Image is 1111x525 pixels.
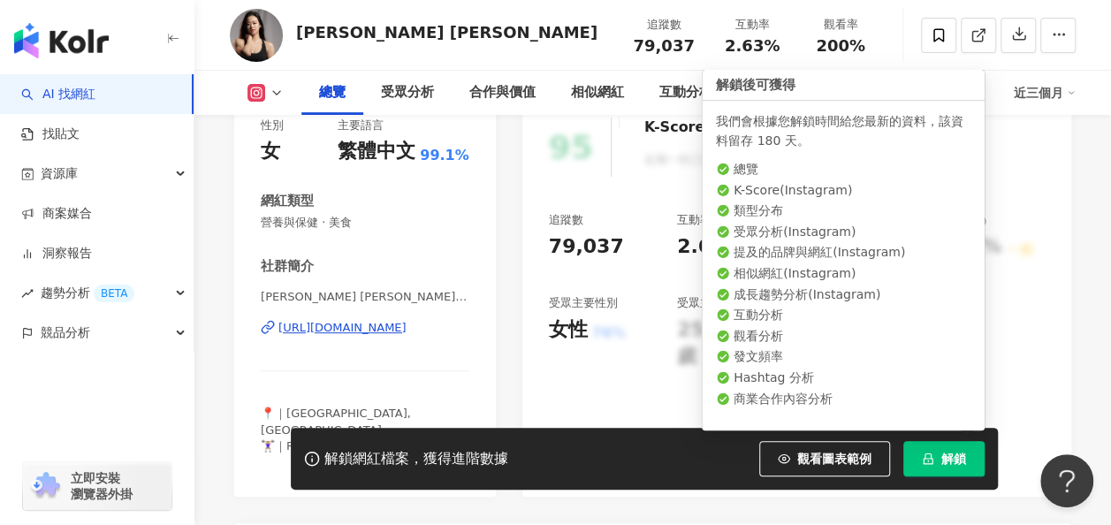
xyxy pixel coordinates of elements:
[324,450,508,468] div: 解鎖網紅檔案，獲得進階數據
[296,21,597,43] div: [PERSON_NAME] [PERSON_NAME]
[420,146,469,165] span: 99.1%
[719,16,786,34] div: 互動率
[716,369,970,387] li: Hashtag 分析
[261,192,314,210] div: 網紅類型
[716,285,970,303] li: 成長趨勢分析 ( Instagram )
[549,316,588,344] div: 女性
[381,82,434,103] div: 受眾分析
[633,36,694,55] span: 79,037
[261,118,284,133] div: 性別
[716,348,970,366] li: 發文頻率
[549,212,583,228] div: 追蹤數
[261,215,469,231] span: 營養與保健 · 美食
[659,82,712,103] div: 互動分析
[903,441,985,476] button: 解鎖
[716,224,970,241] li: 受眾分析 ( Instagram )
[319,82,346,103] div: 總覽
[549,233,624,261] div: 79,037
[21,245,92,262] a: 洞察報告
[41,273,134,313] span: 趨勢分析
[816,37,865,55] span: 200%
[716,161,970,179] li: 總覽
[716,390,970,407] li: 商業合作內容分析
[716,307,970,324] li: 互動分析
[716,202,970,220] li: 類型分布
[41,154,78,194] span: 資源庫
[644,118,757,137] div: K-Score :
[469,82,536,103] div: 合作與價值
[28,472,63,500] img: chrome extension
[716,244,970,262] li: 提及的品牌與網紅 ( Instagram )
[716,265,970,283] li: 相似網紅 ( Instagram )
[725,37,780,55] span: 2.63%
[807,16,874,34] div: 觀看率
[21,287,34,300] span: rise
[797,452,871,466] span: 觀看圖表範例
[14,23,109,58] img: logo
[716,181,970,199] li: K-Score ( Instagram )
[338,118,384,133] div: 主要語言
[759,441,890,476] button: 觀看圖表範例
[21,86,95,103] a: searchAI 找網紅
[41,313,90,353] span: 競品分析
[261,320,469,336] a: [URL][DOMAIN_NAME]
[338,138,415,165] div: 繁體中文
[230,9,283,62] img: KOL Avatar
[23,462,171,510] a: chrome extension立即安裝 瀏覽器外掛
[702,70,985,101] div: 解鎖後可獲得
[922,453,934,465] span: lock
[94,285,134,302] div: BETA
[677,295,746,311] div: 受眾主要年齡
[549,295,618,311] div: 受眾主要性別
[261,257,314,276] div: 社群簡介
[677,212,729,228] div: 互動率
[1014,79,1076,107] div: 近三個月
[21,205,92,223] a: 商案媒合
[716,328,970,346] li: 觀看分析
[716,111,970,150] div: 我們會根據您解鎖時間給您最新的資料，該資料留存 180 天。
[261,138,280,165] div: 女
[278,320,407,336] div: [URL][DOMAIN_NAME]
[677,233,744,261] div: 2.63%
[571,82,624,103] div: 相似網紅
[630,16,697,34] div: 追蹤數
[941,452,966,466] span: 解鎖
[261,289,469,305] span: [PERSON_NAME] [PERSON_NAME] | sophia51212
[71,470,133,502] span: 立即安裝 瀏覽器外掛
[21,126,80,143] a: 找貼文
